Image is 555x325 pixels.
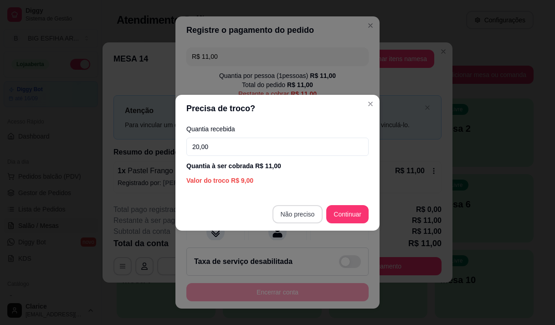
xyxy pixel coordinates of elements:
div: Quantia à ser cobrada R$ 11,00 [186,161,369,170]
button: Continuar [326,205,369,223]
label: Quantia recebida [186,126,369,132]
header: Precisa de troco? [175,95,380,122]
button: Close [363,97,378,111]
div: Valor do troco R$ 9,00 [186,176,369,185]
button: Não preciso [272,205,323,223]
